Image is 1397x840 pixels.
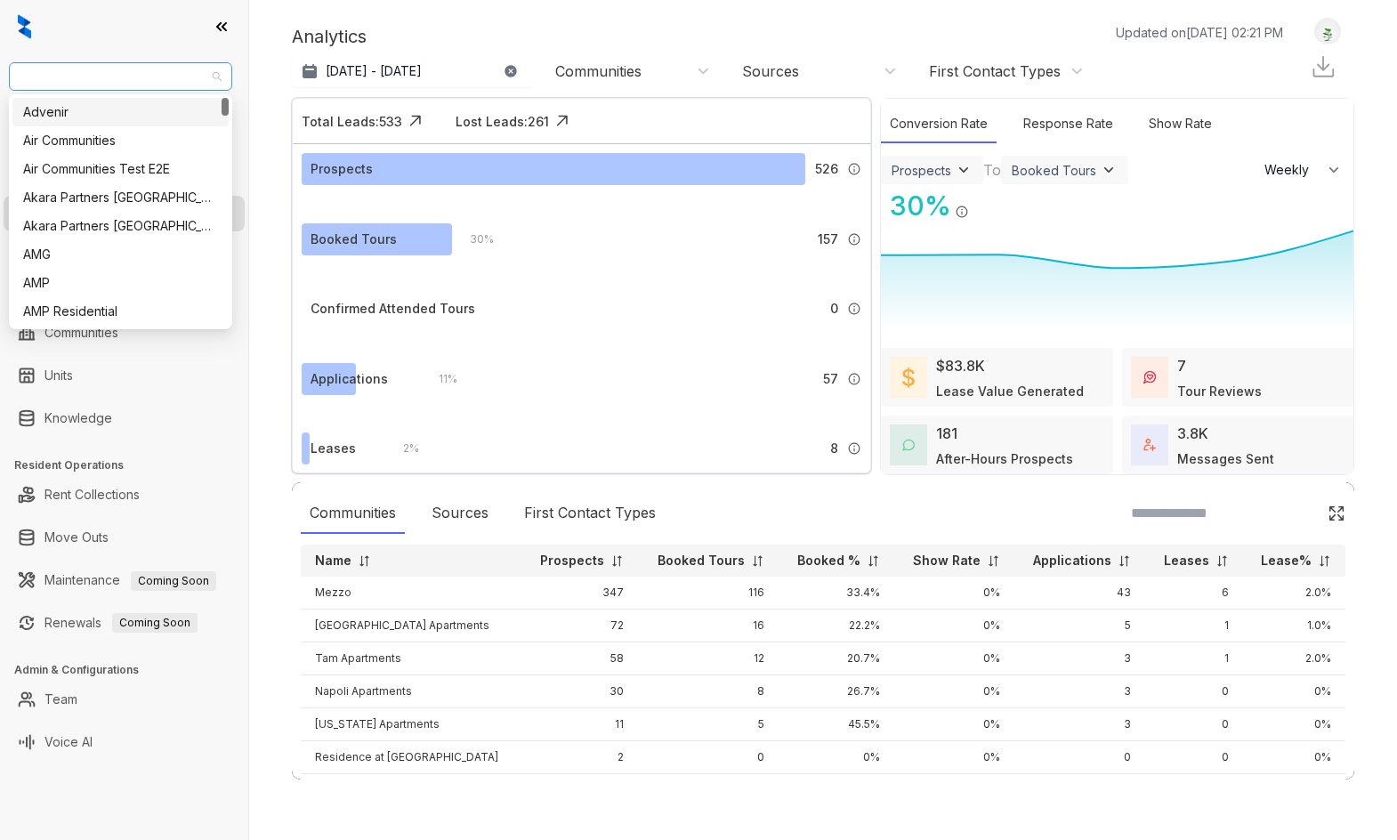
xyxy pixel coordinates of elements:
[913,552,981,569] p: Show Rate
[23,302,218,321] div: AMP Residential
[894,741,1014,774] td: 0%
[4,119,245,155] li: Leads
[902,367,915,388] img: LeaseValue
[456,112,549,131] div: Lost Leads: 261
[881,105,997,143] div: Conversion Rate
[1145,741,1242,774] td: 0
[969,189,996,215] img: Click Icon
[4,477,245,513] li: Rent Collections
[779,610,894,642] td: 22.2%
[44,520,109,555] a: Move Outs
[18,14,31,39] img: logo
[12,297,229,326] div: AMP Residential
[311,369,388,389] div: Applications
[301,493,405,534] div: Communities
[847,441,861,456] img: Info
[1014,642,1146,675] td: 3
[867,554,880,568] img: sorting
[44,682,77,717] a: Team
[326,62,422,80] p: [DATE] - [DATE]
[358,554,371,568] img: sorting
[1328,505,1345,522] img: Click Icon
[311,299,475,319] div: Confirmed Attended Tours
[1261,552,1312,569] p: Lease%
[1177,382,1262,400] div: Tour Reviews
[4,196,245,231] li: Leasing
[301,577,521,610] td: Mezzo
[1177,449,1274,468] div: Messages Sent
[1254,154,1353,186] button: Weekly
[847,232,861,246] img: Info
[797,552,860,569] p: Booked %
[1014,774,1146,807] td: 0
[12,212,229,240] div: Akara Partners Phoenix
[1290,505,1305,521] img: SearchIcon
[1215,554,1229,568] img: sorting
[1243,774,1345,807] td: 0%
[4,315,245,351] li: Communities
[421,369,457,389] div: 11 %
[1264,161,1319,179] span: Weekly
[311,439,356,458] div: Leases
[301,708,521,741] td: [US_STATE] Apartments
[4,238,245,274] li: Collections
[540,552,604,569] p: Prospects
[894,708,1014,741] td: 0%
[44,724,93,760] a: Voice AI
[936,423,957,444] div: 181
[1310,53,1336,80] img: Download
[779,642,894,675] td: 20.7%
[638,774,779,807] td: 0
[881,186,951,226] div: 30 %
[1145,577,1242,610] td: 6
[751,554,764,568] img: sorting
[311,159,373,179] div: Prospects
[1243,708,1345,741] td: 0%
[1014,610,1146,642] td: 5
[4,400,245,436] li: Knowledge
[779,774,894,807] td: 0%
[23,273,218,293] div: AMP
[1143,371,1156,384] img: TourReviews
[452,230,494,249] div: 30 %
[12,155,229,183] div: Air Communities Test E2E
[4,724,245,760] li: Voice AI
[1164,552,1209,569] p: Leases
[742,61,799,81] div: Sources
[929,61,1061,81] div: First Contact Types
[301,774,521,807] td: Paradise Royale
[1145,610,1242,642] td: 1
[955,161,973,179] img: ViewFilterArrow
[23,102,218,122] div: Advenir
[12,240,229,269] div: AMG
[1140,105,1221,143] div: Show Rate
[301,675,521,708] td: Napoli Apartments
[12,183,229,212] div: Akara Partners Nashville
[4,562,245,598] li: Maintenance
[521,610,637,642] td: 72
[521,741,637,774] td: 2
[847,162,861,176] img: Info
[830,299,838,319] span: 0
[1143,439,1156,451] img: TotalFum
[423,493,497,534] div: Sources
[1243,642,1345,675] td: 2.0%
[549,108,576,134] img: Click Icon
[823,369,838,389] span: 57
[894,774,1014,807] td: 0%
[638,610,779,642] td: 16
[12,126,229,155] div: Air Communities
[4,358,245,393] li: Units
[1318,554,1331,568] img: sorting
[385,439,419,458] div: 2 %
[521,642,637,675] td: 58
[779,708,894,741] td: 45.5%
[292,55,532,87] button: [DATE] - [DATE]
[658,552,745,569] p: Booked Tours
[983,159,1001,181] div: To
[292,23,367,50] p: Analytics
[1014,708,1146,741] td: 3
[301,610,521,642] td: [GEOGRAPHIC_DATA] Apartments
[23,131,218,150] div: Air Communities
[44,315,118,351] a: Communities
